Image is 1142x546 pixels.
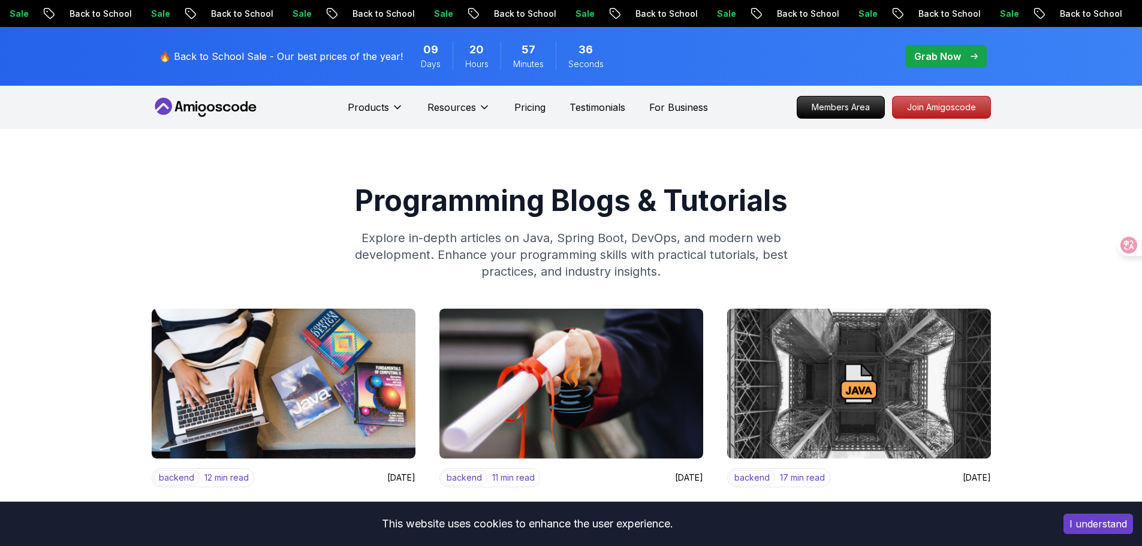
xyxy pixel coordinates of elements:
p: Grab Now [914,49,961,64]
p: Back to School [646,8,727,20]
a: For Business [649,100,708,114]
a: Pricing [514,100,546,114]
p: 🔥 Back to School Sale - Our best prices of the year! [159,49,403,64]
p: Back to School [80,8,161,20]
p: Back to School [929,8,1010,20]
p: [DATE] [963,472,991,484]
p: Explore in-depth articles on Java, Spring Boot, DevOps, and modern web development. Enhance your ... [341,230,801,280]
p: [DATE] [387,472,415,484]
p: Products [348,100,389,114]
p: Resources [427,100,476,114]
p: backend [441,470,487,485]
p: Sale [869,8,907,20]
h1: Programming Blogs & Tutorials [152,186,991,215]
p: Back to School [504,8,586,20]
span: 9 Days [423,41,438,58]
button: Accept cookies [1063,514,1133,534]
a: Join Amigoscode [892,96,991,119]
p: Sale [303,8,341,20]
p: Back to School [221,8,303,20]
p: Sale [586,8,624,20]
p: Join Amigoscode [893,96,990,118]
span: 20 Hours [469,41,484,58]
p: backend [153,470,200,485]
a: Members Area [797,96,885,119]
p: backend [729,470,775,485]
p: Sale [727,8,766,20]
span: Minutes [513,58,544,70]
p: Sale [20,8,58,20]
p: 11 min read [492,472,535,484]
button: Products [348,100,403,124]
p: [DATE] [675,472,703,484]
a: Testimonials [570,100,625,114]
p: Members Area [797,96,884,118]
div: This website uses cookies to enhance the user experience. [9,511,1045,537]
img: image [727,309,991,458]
p: Back to School [787,8,869,20]
p: 12 min read [204,472,249,484]
span: Days [421,58,441,70]
p: Sale [444,8,483,20]
p: Sale [1010,8,1048,20]
button: Resources [427,100,490,124]
span: Seconds [568,58,604,70]
span: 36 Seconds [578,41,593,58]
p: 17 min read [780,472,825,484]
p: Back to School [363,8,444,20]
span: 57 Minutes [522,41,535,58]
p: Sale [161,8,200,20]
img: image [439,309,703,458]
span: Hours [465,58,489,70]
img: image [152,309,415,458]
